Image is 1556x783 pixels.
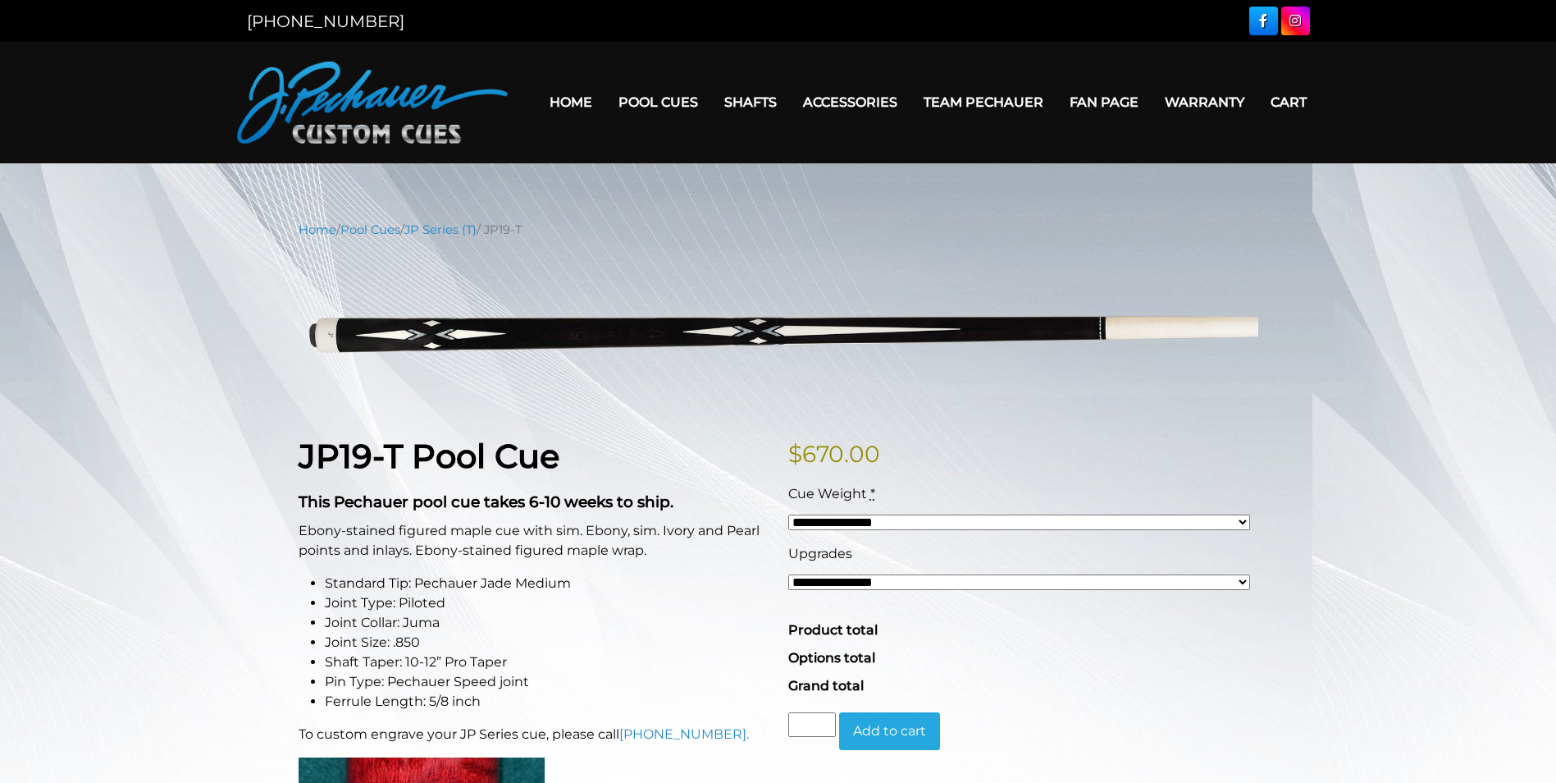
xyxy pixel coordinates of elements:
[619,726,749,742] a: [PHONE_NUMBER].
[536,81,605,123] a: Home
[711,81,790,123] a: Shafts
[237,62,508,144] img: Pechauer Custom Cues
[325,652,769,672] li: Shaft Taper: 10-12” Pro Taper
[605,81,711,123] a: Pool Cues
[247,11,404,31] a: [PHONE_NUMBER]
[325,692,769,712] li: Ferrule Length: 5/8 inch
[299,222,336,237] a: Home
[299,492,673,511] strong: This Pechauer pool cue takes 6-10 weeks to ship.
[839,712,940,750] button: Add to cart
[788,650,875,666] span: Options total
[299,521,769,561] p: Ebony-stained figured maple cue with sim. Ebony, sim. Ivory and Pearl points and inlays. Ebony-st...
[1257,81,1320,123] a: Cart
[340,222,400,237] a: Pool Cues
[788,486,867,501] span: Cue Weight
[1152,81,1257,123] a: Warranty
[788,546,852,561] span: Upgrades
[788,440,802,468] span: $
[325,613,769,633] li: Joint Collar: Juma
[325,633,769,652] li: Joint Size: .850
[788,678,864,694] span: Grand total
[788,622,878,638] span: Product total
[910,81,1056,123] a: Team Pechauer
[325,574,769,593] li: Standard Tip: Pechauer Jade Medium
[299,725,769,744] p: To custom engrave your JP Series cue, please call
[325,593,769,613] li: Joint Type: Piloted
[870,486,875,501] abbr: required
[299,221,1258,239] nav: Breadcrumb
[299,251,1258,411] img: jp19-T.png
[788,440,880,468] bdi: 670.00
[404,222,477,237] a: JP Series (T)
[1056,81,1152,123] a: Fan Page
[325,672,769,692] li: Pin Type: Pechauer Speed joint
[299,436,559,476] strong: JP19-T Pool Cue
[790,81,910,123] a: Accessories
[788,712,836,737] input: Product quantity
